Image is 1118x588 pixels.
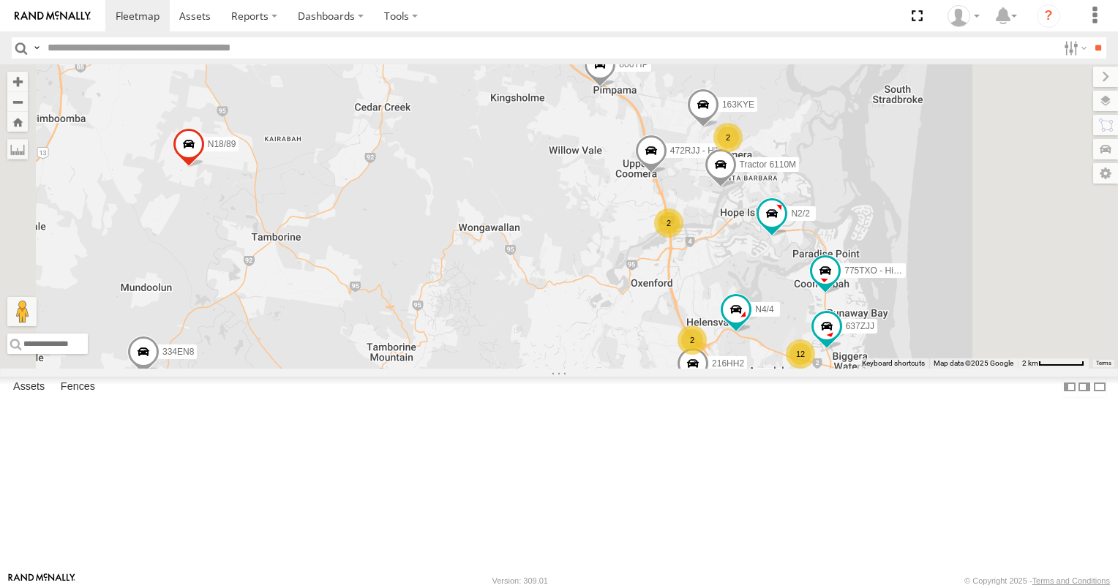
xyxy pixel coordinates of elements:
span: Map data ©2025 Google [934,359,1013,367]
span: 775TXO - Hilux [844,265,904,276]
span: 216HH2 [712,358,744,369]
button: Drag Pegman onto the map to open Street View [7,297,37,326]
div: Version: 309.01 [492,576,548,585]
span: 637ZJJ [846,321,874,331]
label: Search Filter Options [1058,37,1089,59]
div: 12 [786,339,815,369]
label: Measure [7,139,28,159]
span: Tractor 6110M [740,159,797,170]
span: 2 km [1022,359,1038,367]
div: Alex Bates [942,5,985,27]
label: Map Settings [1093,163,1118,184]
label: Search Query [31,37,42,59]
div: 2 [678,325,707,355]
a: Terms and Conditions [1032,576,1110,585]
div: 2 [713,123,743,152]
span: 472RJJ - Hilux [670,146,727,157]
label: Fences [53,377,102,397]
button: Zoom in [7,72,28,91]
span: N18/89 [208,140,236,150]
a: Terms (opens in new tab) [1096,361,1111,366]
span: N4/4 [755,304,773,314]
a: Visit our Website [8,573,75,588]
span: 334EN8 [162,347,194,357]
i: ? [1037,4,1060,28]
div: © Copyright 2025 - [964,576,1110,585]
label: Assets [6,377,52,397]
span: 163KYE [722,100,754,110]
button: Zoom out [7,91,28,112]
span: 806YIP [619,59,648,69]
label: Dock Summary Table to the Right [1077,377,1092,398]
label: Dock Summary Table to the Left [1062,377,1077,398]
div: 2 [654,208,683,238]
button: Zoom Home [7,112,28,132]
button: Keyboard shortcuts [862,358,925,369]
img: rand-logo.svg [15,11,91,21]
label: Hide Summary Table [1092,377,1107,398]
span: N2/2 [791,209,809,219]
button: Map Scale: 2 km per 59 pixels [1018,358,1089,369]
